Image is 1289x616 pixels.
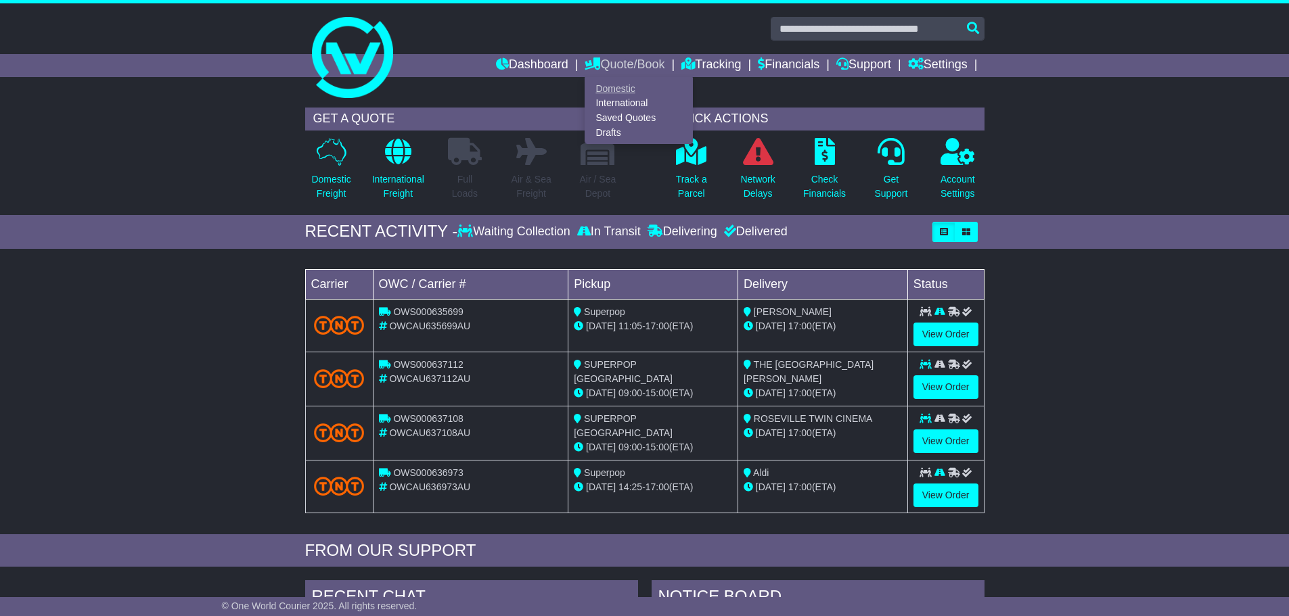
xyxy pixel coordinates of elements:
[836,54,891,77] a: Support
[618,387,642,398] span: 09:00
[393,413,463,424] span: OWS000637108
[314,477,365,495] img: TNT_Domestic.png
[574,359,673,384] span: SUPERPOP [GEOGRAPHIC_DATA]
[618,481,642,492] span: 14:25
[788,387,812,398] span: 17:00
[311,137,351,208] a: DomesticFreight
[646,481,669,492] span: 17:00
[618,442,642,452] span: 09:00
[744,319,902,333] div: (ETA)
[314,316,365,334] img: TNT_Domestic.png
[568,269,738,299] td: Pickup
[721,224,788,239] div: Delivered
[305,222,458,241] div: RECENT ACTIVITY -
[580,172,616,201] p: Air / Sea Depot
[373,269,568,299] td: OWC / Carrier #
[574,480,732,494] div: - (ETA)
[907,269,984,299] td: Status
[574,224,644,239] div: In Transit
[393,359,463,370] span: OWS000637112
[744,480,902,494] div: (ETA)
[512,172,551,201] p: Air & Sea Freight
[756,481,786,492] span: [DATE]
[681,54,741,77] a: Tracking
[756,387,786,398] span: [DATE]
[585,125,692,140] a: Drafts
[585,111,692,126] a: Saved Quotes
[496,54,568,77] a: Dashboard
[448,172,482,201] p: Full Loads
[788,321,812,331] span: 17:00
[756,427,786,438] span: [DATE]
[389,321,470,331] span: OWCAU635699AU
[314,369,365,387] img: TNT_Domestic.png
[305,269,373,299] td: Carrier
[389,481,470,492] span: OWCAU636973AU
[646,442,669,452] span: 15:00
[646,387,669,398] span: 15:00
[389,427,470,438] span: OWCAU637108AU
[305,108,625,131] div: GET A QUOTE
[756,321,786,331] span: [DATE]
[758,54,819,77] a: Financials
[389,373,470,384] span: OWCAU637112AU
[913,323,978,346] a: View Order
[618,321,642,331] span: 11:05
[584,467,625,478] span: Superpop
[941,172,975,201] p: Account Settings
[740,137,775,208] a: NetworkDelays
[586,387,616,398] span: [DATE]
[222,600,417,611] span: © One World Courier 2025. All rights reserved.
[574,413,673,438] span: SUPERPOP [GEOGRAPHIC_DATA]
[393,306,463,317] span: OWS000635699
[644,224,721,239] div: Delivering
[585,81,692,96] a: Domestic
[913,375,978,399] a: View Order
[665,108,985,131] div: QUICK ACTIONS
[585,96,692,111] a: International
[574,319,732,333] div: - (ETA)
[646,321,669,331] span: 17:00
[675,137,708,208] a: Track aParcel
[744,386,902,400] div: (ETA)
[372,172,424,201] p: International Freight
[305,541,985,561] div: FROM OUR SUPPORT
[574,440,732,454] div: - (ETA)
[788,481,812,492] span: 17:00
[584,306,625,317] span: Superpop
[738,269,907,299] td: Delivery
[574,386,732,400] div: - (ETA)
[586,481,616,492] span: [DATE]
[874,172,907,201] p: Get Support
[754,306,832,317] span: [PERSON_NAME]
[744,359,874,384] span: THE [GEOGRAPHIC_DATA][PERSON_NAME]
[740,172,775,201] p: Network Delays
[802,137,846,208] a: CheckFinancials
[874,137,908,208] a: GetSupport
[908,54,968,77] a: Settings
[371,137,425,208] a: InternationalFreight
[314,423,365,442] img: TNT_Domestic.png
[940,137,976,208] a: AccountSettings
[585,77,693,144] div: Quote/Book
[311,172,350,201] p: Domestic Freight
[585,54,664,77] a: Quote/Book
[586,442,616,452] span: [DATE]
[676,172,707,201] p: Track a Parcel
[586,321,616,331] span: [DATE]
[753,467,769,478] span: Aldi
[754,413,873,424] span: ROSEVILLE TWIN CINEMA
[913,483,978,507] a: View Order
[803,172,846,201] p: Check Financials
[788,427,812,438] span: 17:00
[744,426,902,440] div: (ETA)
[913,429,978,453] a: View Order
[393,467,463,478] span: OWS000636973
[457,224,573,239] div: Waiting Collection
